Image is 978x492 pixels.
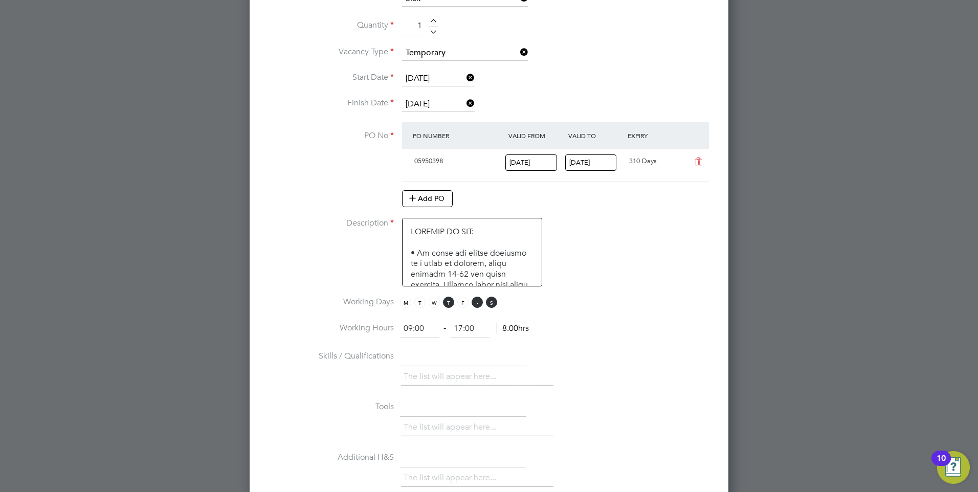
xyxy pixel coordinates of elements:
[402,46,528,61] input: Select one
[472,297,483,308] span: S
[266,20,394,31] label: Quantity
[566,126,626,145] div: Valid To
[457,297,469,308] span: F
[400,297,411,308] span: M
[266,72,394,83] label: Start Date
[266,452,394,463] label: Additional H&S
[266,47,394,57] label: Vacancy Type
[266,297,394,307] label: Working Days
[266,130,394,141] label: PO No
[404,420,500,434] li: The list will appear here...
[505,154,557,171] input: Select one
[629,156,657,165] span: 310 Days
[266,98,394,108] label: Finish Date
[443,297,454,308] span: T
[266,218,394,229] label: Description
[402,97,475,112] input: Select one
[400,320,439,338] input: 08:00
[266,351,394,362] label: Skills / Qualifications
[429,297,440,308] span: W
[565,154,617,171] input: Select one
[450,320,490,338] input: 17:00
[266,401,394,412] label: Tools
[402,71,475,86] input: Select one
[266,323,394,333] label: Working Hours
[410,126,506,145] div: PO Number
[404,370,500,384] li: The list will appear here...
[414,156,443,165] span: 05950398
[506,126,566,145] div: Valid From
[497,323,529,333] span: 8.00hrs
[414,297,426,308] span: T
[404,471,500,485] li: The list will appear here...
[625,126,685,145] div: Expiry
[937,451,970,484] button: Open Resource Center, 10 new notifications
[486,297,497,308] span: S
[937,458,946,472] div: 10
[441,323,448,333] span: ‐
[402,190,453,207] button: Add PO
